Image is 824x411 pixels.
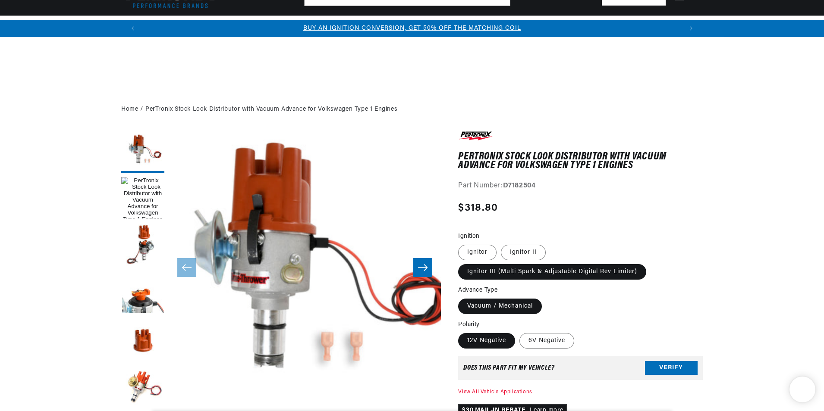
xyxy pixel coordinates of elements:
[121,177,164,220] button: Load image 1 in gallery view
[421,16,484,36] summary: Battery Products
[121,224,164,268] button: Load image 2 in gallery view
[191,16,262,36] summary: Coils & Distributors
[142,24,682,33] div: 1 of 3
[458,333,515,349] label: 12V Negative
[121,367,164,410] button: Load image 5 in gallery view
[519,333,574,349] label: 6V Negative
[501,245,546,260] label: Ignitor II
[458,389,532,395] a: View All Vehicle Applications
[645,361,698,375] button: Verify
[458,299,542,314] label: Vacuum / Mechanical
[458,181,703,192] div: Part Number:
[121,105,703,114] nav: breadcrumbs
[458,264,646,280] label: Ignitor III (Multi Spark & Adjustable Digital Rev Limiter)
[458,232,480,241] legend: Ignition
[503,182,536,189] strong: D7182504
[651,16,703,37] summary: Product Support
[372,16,421,36] summary: Engine Swaps
[413,258,432,277] button: Slide right
[121,272,164,315] button: Load image 3 in gallery view
[121,130,164,173] button: Load image 7 in gallery view
[458,245,497,260] label: Ignitor
[303,25,521,31] a: BUY AN IGNITION CONVERSION, GET 50% OFF THE MATCHING COIL
[121,105,138,114] a: Home
[145,105,397,114] a: PerTronix Stock Look Distributor with Vacuum Advance for Volkswagen Type 1 Engines
[142,24,682,33] div: Announcement
[124,20,142,37] button: Translation missing: en.sections.announcements.previous_announcement
[121,16,191,36] summary: Ignition Conversions
[121,130,441,406] media-gallery: Gallery Viewer
[262,16,372,36] summary: Headers, Exhausts & Components
[458,153,703,170] h1: PerTronix Stock Look Distributor with Vacuum Advance for Volkswagen Type 1 Engines
[458,320,480,329] legend: Polarity
[100,20,724,37] slideshow-component: Translation missing: en.sections.announcements.announcement_bar
[121,319,164,362] button: Load image 4 in gallery view
[682,20,700,37] button: Translation missing: en.sections.announcements.next_announcement
[545,16,590,36] summary: Motorcycle
[458,200,498,216] span: $318.80
[458,286,498,295] legend: Advance Type
[177,258,196,277] button: Slide left
[484,16,545,36] summary: Spark Plug Wires
[463,364,554,371] div: Does This part fit My vehicle?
